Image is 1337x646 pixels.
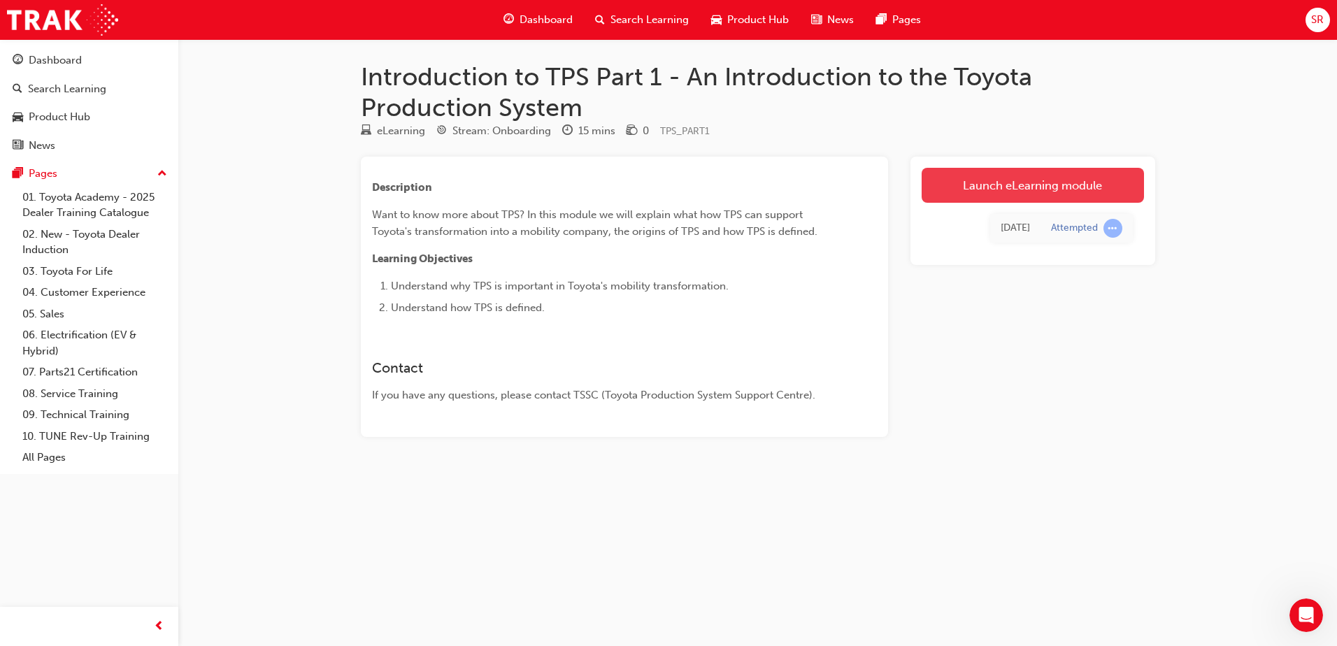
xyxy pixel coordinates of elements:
[1289,598,1323,632] iframe: Intercom live chat
[800,6,865,34] a: news-iconNews
[584,6,700,34] a: search-iconSearch Learning
[13,83,22,96] span: search-icon
[372,252,473,265] span: Learning Objectives
[361,125,371,138] span: learningResourceType_ELEARNING-icon
[562,125,573,138] span: clock-icon
[578,123,615,139] div: 15 mins
[13,140,23,152] span: news-icon
[6,76,173,102] a: Search Learning
[6,133,173,159] a: News
[711,11,722,29] span: car-icon
[1311,12,1324,28] span: SR
[372,387,827,403] div: If you have any questions, please contact TSSC (Toyota Production System Support Centre).
[13,168,23,180] span: pages-icon
[17,303,173,325] a: 05. Sales
[372,208,817,238] span: Want to know more about TPS? In this module we will explain what how TPS can support Toyota's tra...
[7,4,118,36] img: Trak
[503,11,514,29] span: guage-icon
[700,6,800,34] a: car-iconProduct Hub
[436,125,447,138] span: target-icon
[17,187,173,224] a: 01. Toyota Academy - 2025 Dealer Training Catalogue
[1306,8,1330,32] button: SR
[643,123,649,139] div: 0
[17,447,173,468] a: All Pages
[28,81,106,97] div: Search Learning
[29,52,82,69] div: Dashboard
[361,62,1155,122] h1: Introduction to TPS Part 1 - An Introduction to the Toyota Production System
[377,123,425,139] div: eLearning
[727,12,789,28] span: Product Hub
[6,45,173,161] button: DashboardSearch LearningProduct HubNews
[391,280,729,292] span: Understand why TPS is important in Toyota's mobility transformation.
[492,6,584,34] a: guage-iconDashboard
[17,224,173,261] a: 02. New - Toyota Dealer Induction
[6,161,173,187] button: Pages
[13,111,23,124] span: car-icon
[17,404,173,426] a: 09. Technical Training
[922,168,1144,203] a: Launch eLearning module
[610,12,689,28] span: Search Learning
[892,12,921,28] span: Pages
[361,122,425,140] div: Type
[811,11,822,29] span: news-icon
[436,122,551,140] div: Stream
[452,123,551,139] div: Stream: Onboarding
[1001,220,1030,236] div: Tue Mar 18 2025 14:00:13 GMT+1000 (Australian Eastern Standard Time)
[876,11,887,29] span: pages-icon
[372,181,432,194] span: Description
[372,360,827,376] h3: Contact
[17,261,173,282] a: 03. Toyota For Life
[157,165,167,183] span: up-icon
[13,55,23,67] span: guage-icon
[29,138,55,154] div: News
[827,12,854,28] span: News
[6,48,173,73] a: Dashboard
[29,109,90,125] div: Product Hub
[520,12,573,28] span: Dashboard
[595,11,605,29] span: search-icon
[29,166,57,182] div: Pages
[627,125,637,138] span: money-icon
[627,122,649,140] div: Price
[6,104,173,130] a: Product Hub
[865,6,932,34] a: pages-iconPages
[17,324,173,361] a: 06. Electrification (EV & Hybrid)
[1103,219,1122,238] span: learningRecordVerb_ATTEMPT-icon
[660,125,710,137] span: Learning resource code
[1051,222,1098,235] div: Attempted
[17,426,173,447] a: 10. TUNE Rev-Up Training
[562,122,615,140] div: Duration
[17,383,173,405] a: 08. Service Training
[391,301,545,314] span: Understand how TPS is defined.
[154,618,164,636] span: prev-icon
[17,361,173,383] a: 07. Parts21 Certification
[17,282,173,303] a: 04. Customer Experience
